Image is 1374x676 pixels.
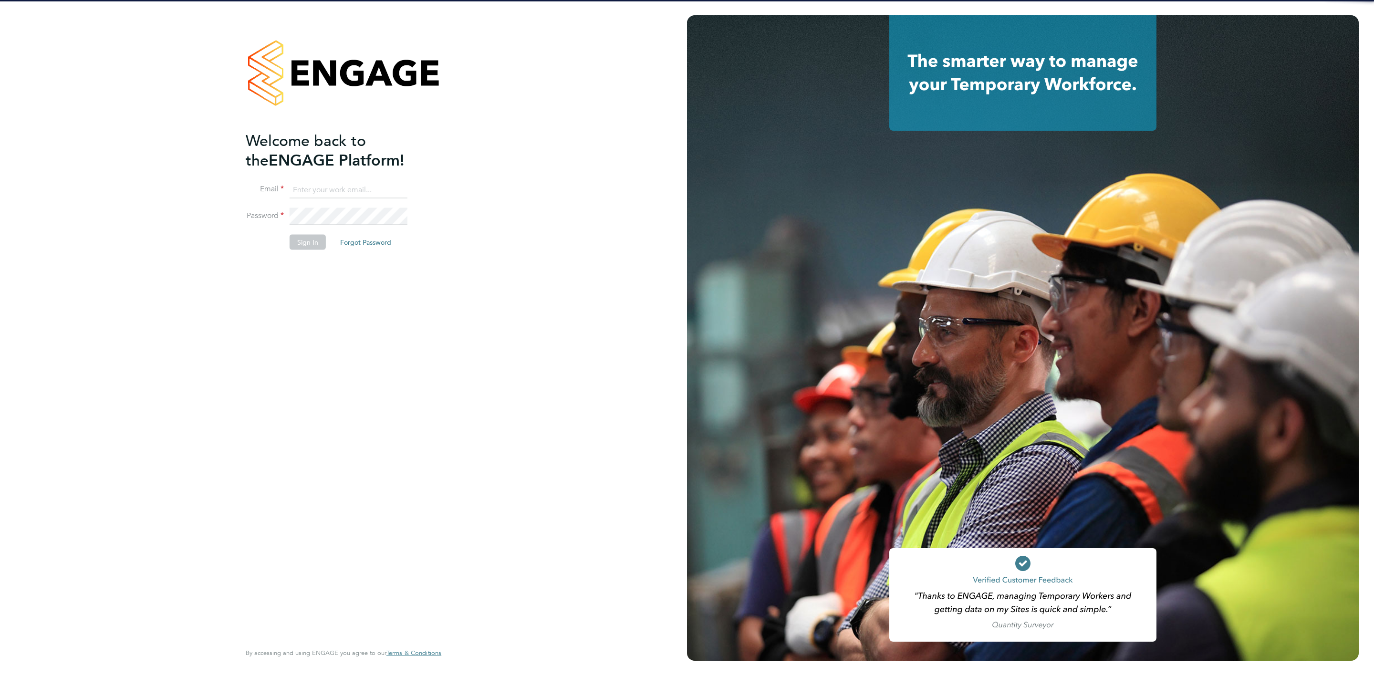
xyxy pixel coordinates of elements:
[246,131,432,170] h2: ENGAGE Platform!
[333,235,399,250] button: Forgot Password
[290,235,326,250] button: Sign In
[290,181,407,198] input: Enter your work email...
[386,649,441,657] a: Terms & Conditions
[246,131,366,169] span: Welcome back to the
[246,184,284,194] label: Email
[246,211,284,221] label: Password
[246,649,441,657] span: By accessing and using ENGAGE you agree to our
